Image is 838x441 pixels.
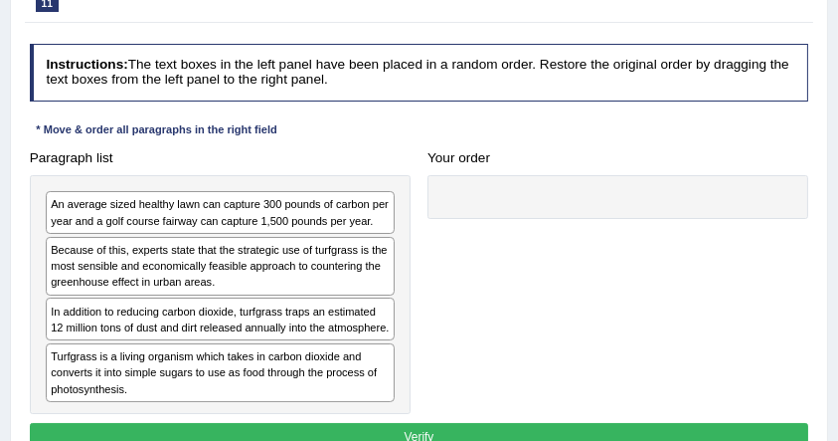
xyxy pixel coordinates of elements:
[427,151,808,166] h4: Your order
[46,191,395,234] div: An average sized healthy lawn can capture 300 pounds of carbon per year and a golf course fairway...
[46,237,395,296] div: Because of this, experts state that the strategic use of turfgrass is the most sensible and econo...
[30,151,411,166] h4: Paragraph list
[46,343,395,402] div: Turfgrass is a living organism which takes in carbon dioxide and converts it into simple sugars t...
[30,122,284,139] div: * Move & order all paragraphs in the right field
[46,57,127,72] b: Instructions:
[46,298,395,340] div: In addition to reducing carbon dioxide, turfgrass traps an estimated 12 million tons of dust and ...
[30,44,809,101] h4: The text boxes in the left panel have been placed in a random order. Restore the original order b...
